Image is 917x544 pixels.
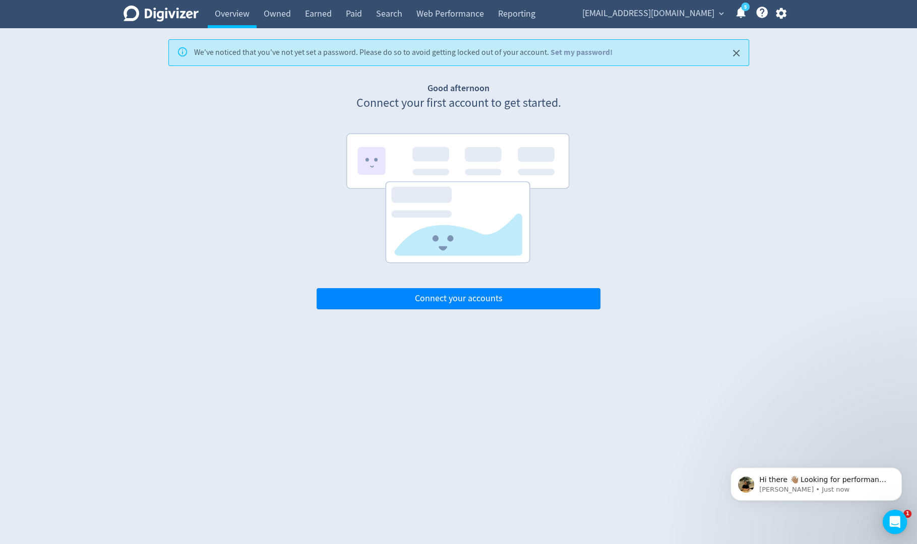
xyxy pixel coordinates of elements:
a: Set my password! [551,47,613,57]
span: 1 [903,510,911,518]
text: 5 [744,4,746,11]
button: [EMAIL_ADDRESS][DOMAIN_NAME] [579,6,726,22]
p: Connect your first account to get started. [317,95,600,112]
button: Close [728,45,745,61]
iframe: Intercom notifications message [715,446,917,517]
span: [EMAIL_ADDRESS][DOMAIN_NAME] [582,6,714,22]
div: Open Intercom Messenger [883,510,907,534]
h1: Good afternoon [317,82,600,95]
a: Connect your accounts [317,293,600,304]
span: Connect your accounts [415,294,503,303]
a: 5 [741,3,750,11]
span: expand_more [717,9,726,18]
button: Connect your accounts [317,288,600,309]
div: We've noticed that you've not yet set a password. Please do so to avoid getting locked out of you... [194,43,613,62]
